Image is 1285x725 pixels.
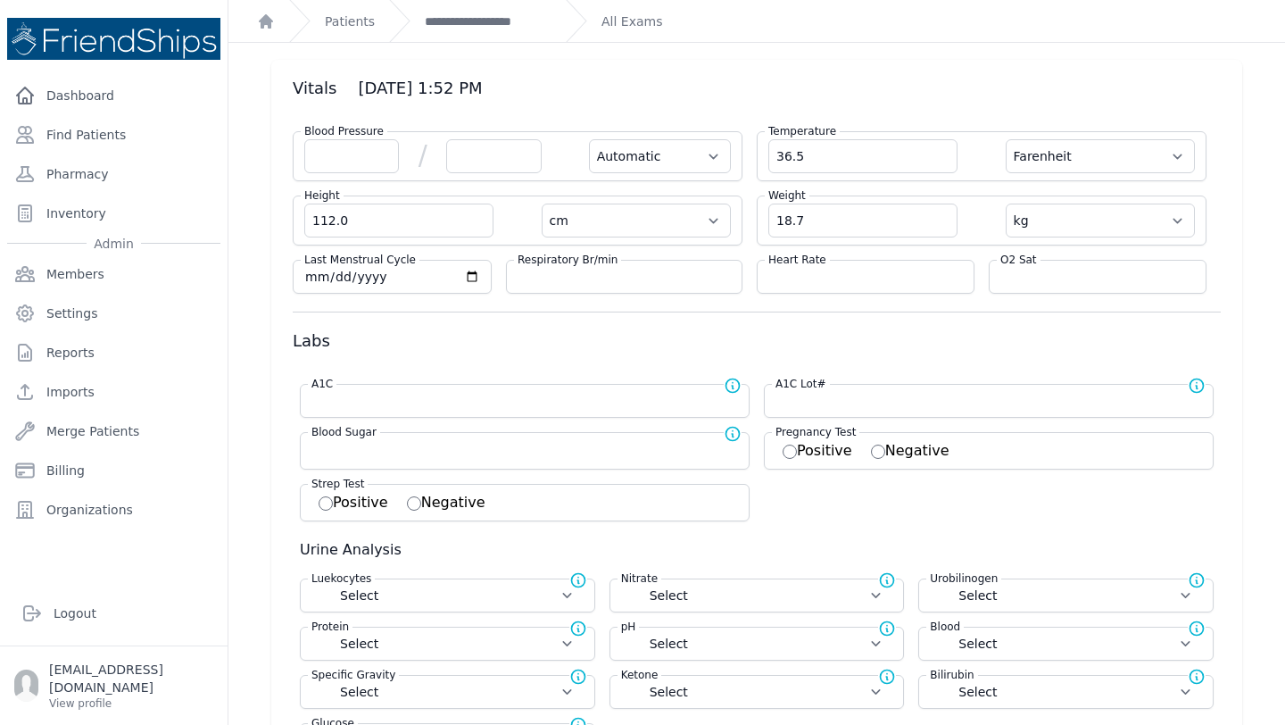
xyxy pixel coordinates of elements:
[308,620,352,637] label: Protein
[7,196,220,231] a: Inventory
[301,188,344,203] label: Height
[14,596,213,631] a: Logout
[7,335,220,371] a: Reports
[7,117,220,153] a: Find Patients
[319,494,388,511] label: Positive
[293,79,336,97] span: Vitals
[325,12,375,30] a: Patients
[772,425,859,439] label: Pregnancy Test
[7,18,220,60] img: Medical Missions EMR
[765,253,830,267] label: Heart Rate
[49,696,213,711] p: View profile
[618,668,662,686] label: Ketone
[87,235,141,253] span: Admin
[308,571,375,589] label: Luekocytes
[783,445,797,459] input: Positive
[319,496,333,511] input: Positive
[293,331,330,350] span: Labs
[407,494,485,511] label: Negative
[514,253,621,267] label: Respiratory Br/min
[49,661,213,696] p: [EMAIL_ADDRESS][DOMAIN_NAME]
[14,661,213,711] a: [EMAIL_ADDRESS][DOMAIN_NAME] View profile
[7,78,220,113] a: Dashboard
[926,571,1001,586] label: Urobilinogen
[618,571,661,589] label: Nitrate
[399,139,446,173] span: /
[7,453,220,488] a: Billing
[7,413,220,449] a: Merge Patients
[308,477,368,491] label: Strep Test
[300,539,1221,561] h3: Urine Analysis
[871,442,949,459] label: Negative
[308,668,399,686] label: Specific Gravity
[301,253,419,267] label: Last Menstrual Cycle
[407,496,421,511] input: Negative
[772,377,830,395] label: A1C Lot#
[765,124,840,138] label: Temperature
[871,445,885,459] input: Negative
[301,124,387,138] label: Blood Pressure
[308,377,336,395] label: A1C
[783,442,852,459] label: Positive
[7,156,220,192] a: Pharmacy
[765,188,809,203] label: Weight
[7,296,220,331] a: Settings
[618,620,640,637] label: pH
[358,79,482,97] span: [DATE] 1:52 PM
[7,256,220,292] a: Members
[7,374,220,410] a: Imports
[308,425,380,443] label: Blood Sugar
[926,668,977,686] label: Bilirubin
[997,253,1040,267] label: O2 Sat
[601,12,662,30] a: All Exams
[926,620,964,637] label: Blood
[7,492,220,528] a: Organizations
